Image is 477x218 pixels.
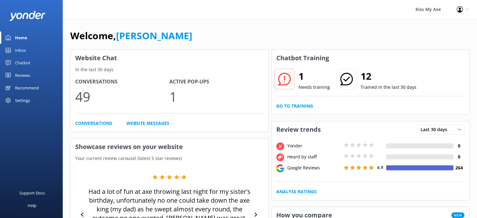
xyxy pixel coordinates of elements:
h1: Welcome, [70,28,192,43]
div: Inbox [15,44,26,56]
span: Last 30 days [421,126,451,133]
h3: Website Chat [71,50,268,66]
div: Recommend [15,82,39,94]
div: Heard by staff [286,153,342,160]
p: 49 [75,86,169,107]
div: Settings [15,94,30,107]
p: Needs training [299,84,330,91]
div: Support Docs [19,187,45,199]
div: Help [28,199,36,212]
h4: 0 [453,142,464,149]
h4: 264 [453,164,464,171]
h2: 1 [299,69,330,84]
p: Trained in the last 30 days [361,84,416,91]
h4: 0 [453,153,464,160]
img: yonder-white-logo.png [9,11,45,21]
h2: 12 [361,69,416,84]
a: Analyse Ratings [276,188,317,195]
p: 1 [169,86,263,107]
h3: Chatbot Training [272,50,334,66]
p: In the last 30 days [71,66,268,73]
span: 4.9 [377,164,383,170]
a: Go to Training [276,103,313,109]
h4: Conversations [75,78,169,86]
div: Yonder [286,142,342,149]
h3: Showcase reviews on your website [71,139,268,155]
a: Conversations [75,120,112,127]
div: Chatbot [15,56,30,69]
h4: Active Pop-ups [169,78,263,86]
p: Your current review carousel (latest 5 star reviews) [71,155,268,162]
div: Google Reviews [286,164,342,171]
span: New [451,212,464,218]
a: Website Messages [126,120,169,127]
div: Home [15,31,27,44]
div: Reviews [15,69,30,82]
a: [PERSON_NAME] [116,29,192,42]
h3: Review trends [272,121,326,138]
